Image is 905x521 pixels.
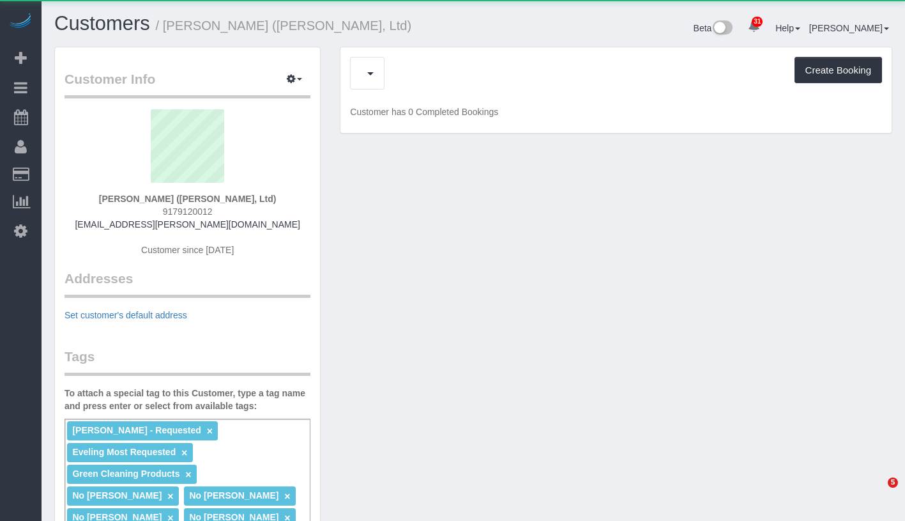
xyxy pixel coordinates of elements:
img: New interface [711,20,733,37]
span: Customer since [DATE] [141,245,234,255]
legend: Tags [65,347,310,376]
span: No [PERSON_NAME] [72,490,162,501]
img: Automaid Logo [8,13,33,31]
small: / [PERSON_NAME] ([PERSON_NAME], Ltd) [156,19,412,33]
span: Eveling Most Requested [72,447,176,457]
span: 5 [888,478,898,488]
strong: [PERSON_NAME] ([PERSON_NAME], Ltd) [99,194,277,204]
a: × [185,469,191,480]
button: Create Booking [795,57,882,84]
a: Help [775,23,800,33]
iframe: Intercom live chat [862,478,892,508]
span: [PERSON_NAME] - Requested [72,425,201,435]
a: × [167,491,173,502]
span: 31 [752,17,763,27]
legend: Customer Info [65,70,310,98]
a: Set customer's default address [65,310,187,320]
a: × [207,426,213,437]
span: 9179120012 [163,206,213,217]
label: To attach a special tag to this Customer, type a tag name and press enter or select from availabl... [65,387,310,412]
span: Green Cleaning Products [72,469,179,479]
p: Customer has 0 Completed Bookings [350,105,882,118]
a: Customers [54,12,150,35]
a: Beta [694,23,733,33]
a: [PERSON_NAME] [809,23,889,33]
span: No [PERSON_NAME] [189,490,278,501]
a: [EMAIL_ADDRESS][PERSON_NAME][DOMAIN_NAME] [75,219,300,229]
a: × [284,491,290,502]
a: × [181,447,187,458]
a: 31 [741,13,766,41]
